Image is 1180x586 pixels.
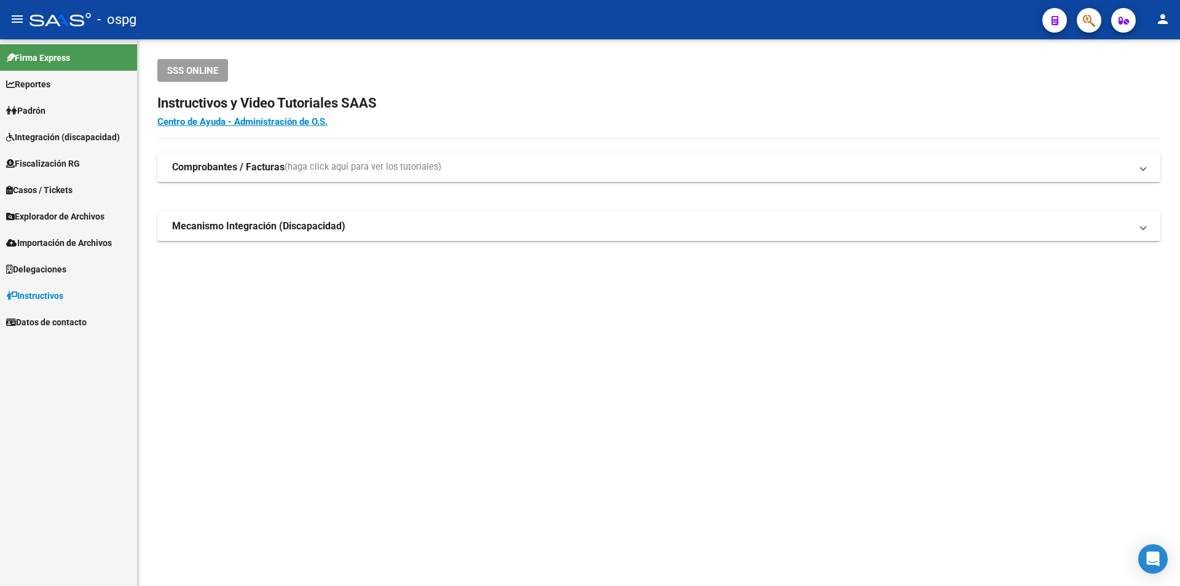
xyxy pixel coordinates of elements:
[6,315,87,329] span: Datos de contacto
[6,104,45,117] span: Padrón
[1138,544,1168,574] div: Open Intercom Messenger
[6,157,80,170] span: Fiscalización RG
[10,12,25,26] mat-icon: menu
[157,92,1160,115] h2: Instructivos y Video Tutoriales SAAS
[157,59,228,82] button: SSS ONLINE
[6,210,104,223] span: Explorador de Archivos
[157,152,1160,182] mat-expansion-panel-header: Comprobantes / Facturas(haga click aquí para ver los tutoriales)
[6,51,70,65] span: Firma Express
[6,263,66,276] span: Delegaciones
[6,289,63,303] span: Instructivos
[167,65,218,76] span: SSS ONLINE
[1155,12,1170,26] mat-icon: person
[6,183,73,197] span: Casos / Tickets
[285,160,441,174] span: (haga click aquí para ver los tutoriales)
[6,236,112,250] span: Importación de Archivos
[172,160,285,174] strong: Comprobantes / Facturas
[6,130,120,144] span: Integración (discapacidad)
[6,77,50,91] span: Reportes
[157,212,1160,241] mat-expansion-panel-header: Mecanismo Integración (Discapacidad)
[172,220,345,233] strong: Mecanismo Integración (Discapacidad)
[97,6,136,33] span: - ospg
[157,116,328,127] a: Centro de Ayuda - Administración de O.S.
